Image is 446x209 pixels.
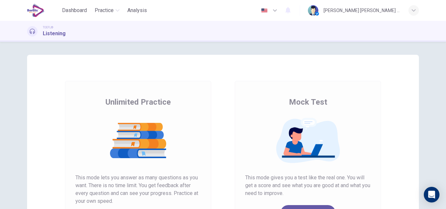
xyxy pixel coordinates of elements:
[105,97,171,107] span: Unlimited Practice
[43,25,53,30] span: TOEFL®
[59,5,89,16] button: Dashboard
[289,97,327,107] span: Mock Test
[75,174,201,205] span: This mode lets you answer as many questions as you want. There is no time limit. You get feedback...
[127,7,147,14] span: Analysis
[308,5,318,16] img: Profile picture
[424,187,439,202] div: Open Intercom Messenger
[43,30,66,37] h1: Listening
[95,7,114,14] span: Practice
[245,174,371,197] span: This mode gives you a test like the real one. You will get a score and see what you are good at a...
[260,8,268,13] img: en
[27,4,59,17] a: EduSynch logo
[125,5,150,16] button: Analysis
[92,5,122,16] button: Practice
[62,7,87,14] span: Dashboard
[27,4,44,17] img: EduSynch logo
[324,7,401,14] div: [PERSON_NAME] [PERSON_NAME] Toledo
